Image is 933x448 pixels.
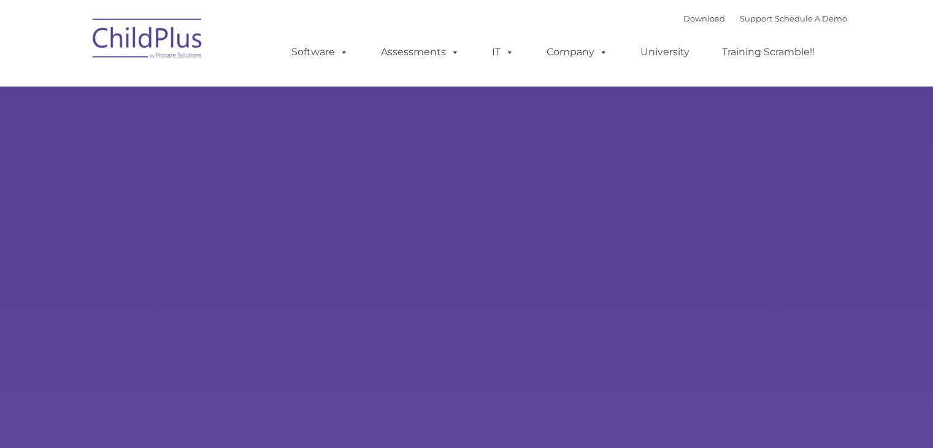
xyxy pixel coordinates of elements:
[86,10,209,71] img: ChildPlus by Procare Solutions
[369,40,472,64] a: Assessments
[279,40,361,64] a: Software
[775,14,847,23] a: Schedule A Demo
[740,14,772,23] a: Support
[683,14,725,23] a: Download
[628,40,702,64] a: University
[710,40,827,64] a: Training Scramble!!
[534,40,620,64] a: Company
[683,14,847,23] font: |
[480,40,526,64] a: IT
